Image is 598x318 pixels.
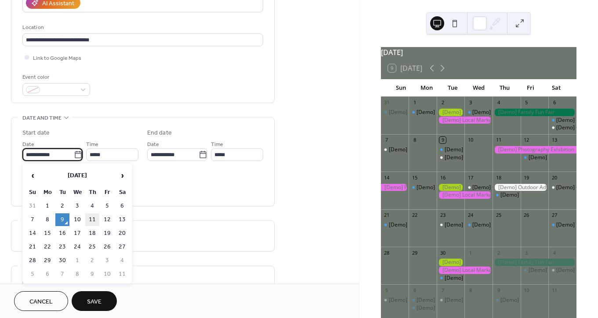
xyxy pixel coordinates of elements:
div: [Demo] Morning Yoga Bliss [381,109,409,116]
td: 5 [100,200,114,212]
div: [Demo] Gardening Workshop [437,184,465,191]
div: [Demo] Morning Yoga Bliss [381,221,409,229]
div: [Demo] Fitness Bootcamp [409,296,437,304]
td: 30 [55,254,69,267]
div: [Demo] Morning Yoga Bliss [389,109,456,116]
td: 31 [25,200,40,212]
span: ‹ [26,167,39,184]
div: 14 [384,174,390,181]
div: 2 [495,249,502,256]
div: [Demo] Fitness Bootcamp [417,109,480,116]
td: 4 [115,254,129,267]
th: Su [25,186,40,199]
td: 8 [70,268,84,281]
div: 1 [467,249,474,256]
div: [Demo] Seniors' Social Tea [437,296,465,304]
div: [Demo] Book Club Gathering [381,296,409,304]
div: [Demo] Outdoor Adventure Day [493,184,548,191]
div: [Demo] Photography Exhibition [381,184,409,191]
div: 28 [384,249,390,256]
div: 23 [439,212,446,219]
div: 6 [411,287,418,293]
span: Time [86,140,98,149]
div: Fri [518,79,544,97]
th: We [70,186,84,199]
div: [Demo] Seniors' Social Tea [437,154,465,161]
td: 8 [40,213,54,226]
div: 24 [467,212,474,219]
th: Tu [55,186,69,199]
span: › [116,167,129,184]
div: [DATE] [381,47,576,58]
td: 10 [100,268,114,281]
div: Mon [414,79,440,97]
th: [DATE] [40,166,114,185]
div: 3 [523,249,530,256]
div: [Demo] Photography Exhibition [493,146,576,154]
td: 6 [40,268,54,281]
div: [Demo] Morning Yoga Bliss [409,184,437,191]
div: [Demo] Morning Yoga Bliss [521,267,549,274]
td: 26 [100,241,114,253]
th: Sa [115,186,129,199]
div: Wed [466,79,492,97]
span: Cancel [29,297,53,307]
div: 27 [551,212,558,219]
td: 10 [70,213,84,226]
div: [Demo] Open Mic Night [548,267,576,274]
div: 22 [411,212,418,219]
div: 11 [551,287,558,293]
div: [Demo] Book Club Gathering [389,296,459,304]
td: 3 [100,254,114,267]
td: 17 [70,227,84,240]
div: [Demo] Morning Yoga Bliss [472,109,539,116]
div: [Demo] Book Club Gathering [389,146,459,154]
div: [Demo] Fitness Bootcamp [409,109,437,116]
div: [Demo] Morning Yoga Bliss [417,304,483,312]
div: Start date [22,128,50,138]
div: 21 [384,212,390,219]
td: 9 [85,268,99,281]
td: 2 [55,200,69,212]
div: 5 [523,99,530,106]
div: [Demo] Morning Yoga Bliss [445,274,511,282]
span: Time [211,140,223,149]
div: [Demo] Fitness Bootcamp [417,296,480,304]
td: 23 [55,241,69,253]
div: 16 [439,174,446,181]
td: 15 [40,227,54,240]
div: 9 [439,137,446,143]
div: 1 [411,99,418,106]
div: [Demo] Morning Yoga Bliss [529,154,595,161]
td: 19 [100,227,114,240]
div: [Demo] Seniors' Social Tea [445,296,511,304]
div: [Demo] Morning Yoga Bliss [409,304,437,312]
th: Mo [40,186,54,199]
th: Th [85,186,99,199]
div: 4 [551,249,558,256]
div: [Demo] Morning Yoga Bliss [389,221,456,229]
span: Link to Google Maps [33,54,81,63]
div: 8 [411,137,418,143]
div: [Demo] Morning Yoga Bliss [548,117,576,124]
div: [Demo] Book Club Gathering [381,146,409,154]
td: 28 [25,254,40,267]
div: 11 [495,137,502,143]
td: 9 [55,213,69,226]
div: Tue [440,79,466,97]
td: 20 [115,227,129,240]
div: 30 [439,249,446,256]
div: Sat [544,79,569,97]
span: Date [22,140,34,149]
div: [Demo] Morning Yoga Bliss [437,146,465,154]
div: [Demo] Morning Yoga Bliss [493,296,521,304]
span: Date [147,140,159,149]
div: 9 [495,287,502,293]
button: Save [72,291,117,311]
div: [Demo] Morning Yoga Bliss [464,221,493,229]
div: 7 [384,137,390,143]
span: Date and time [22,113,62,123]
div: [Demo] Seniors' Social Tea [445,154,511,161]
button: Cancel [14,291,68,311]
div: [Demo] Family Fun Fair [493,259,576,266]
